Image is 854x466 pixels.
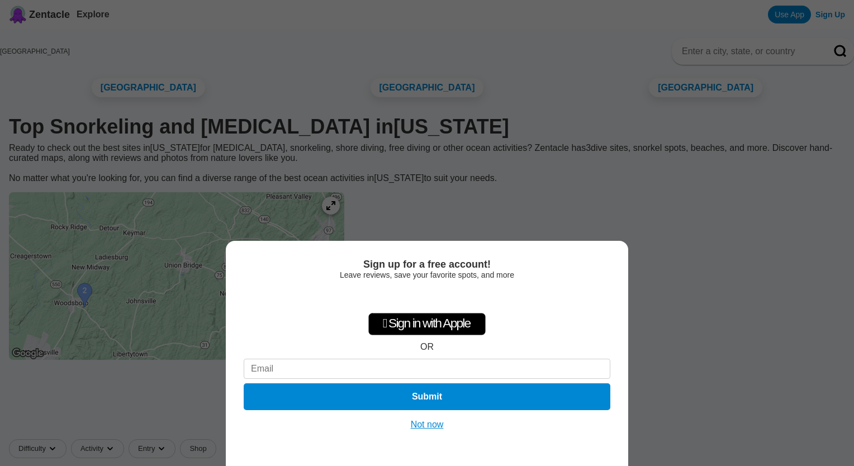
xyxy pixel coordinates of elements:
[407,419,447,430] button: Not now
[371,285,484,310] iframe: Sign in with Google Button
[244,383,610,410] button: Submit
[420,342,434,352] div: OR
[368,313,486,335] div: Sign in with Apple
[244,259,610,270] div: Sign up for a free account!
[244,270,610,279] div: Leave reviews, save your favorite spots, and more
[244,359,610,379] input: Email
